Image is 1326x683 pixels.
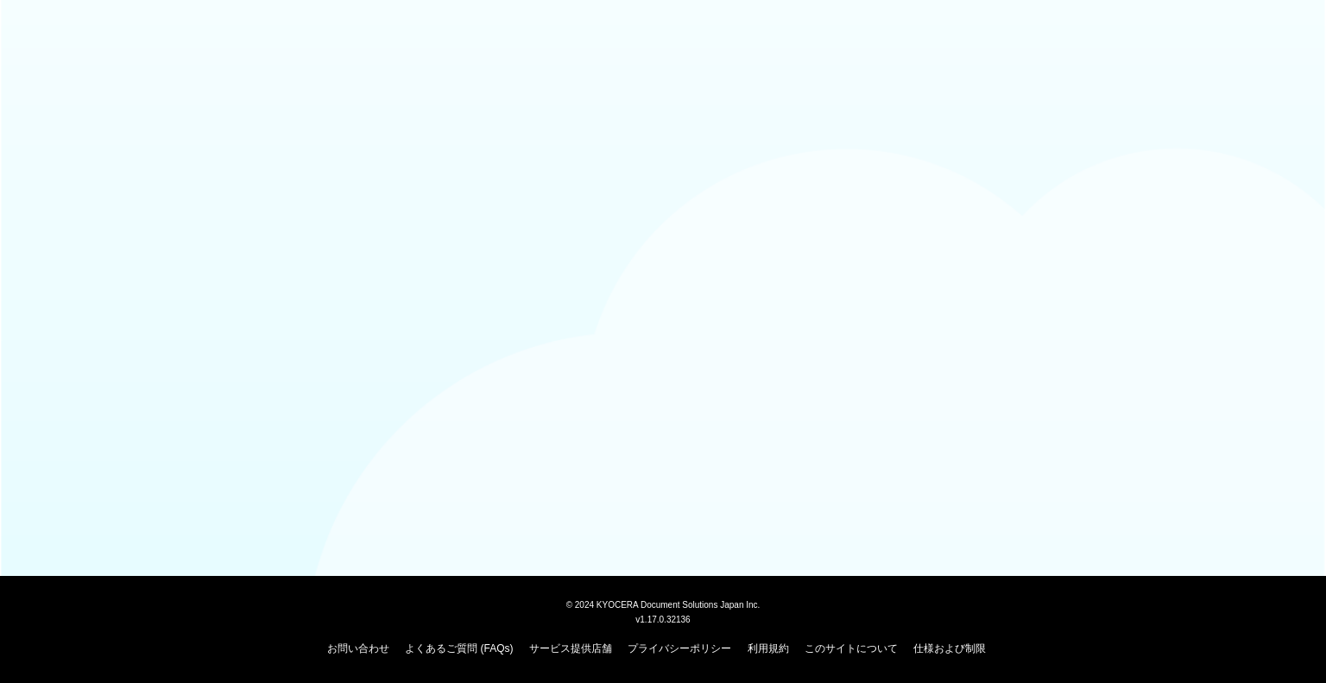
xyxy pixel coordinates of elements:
span: v1.17.0.32136 [635,614,690,624]
a: よくあるご質問 (FAQs) [405,642,513,655]
span: © 2024 KYOCERA Document Solutions Japan Inc. [566,598,761,610]
a: 仕様および制限 [913,642,986,655]
a: 利用規約 [748,642,789,655]
a: このサイトについて [805,642,898,655]
a: サービス提供店舗 [529,642,612,655]
a: プライバシーポリシー [628,642,731,655]
a: お問い合わせ [327,642,389,655]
